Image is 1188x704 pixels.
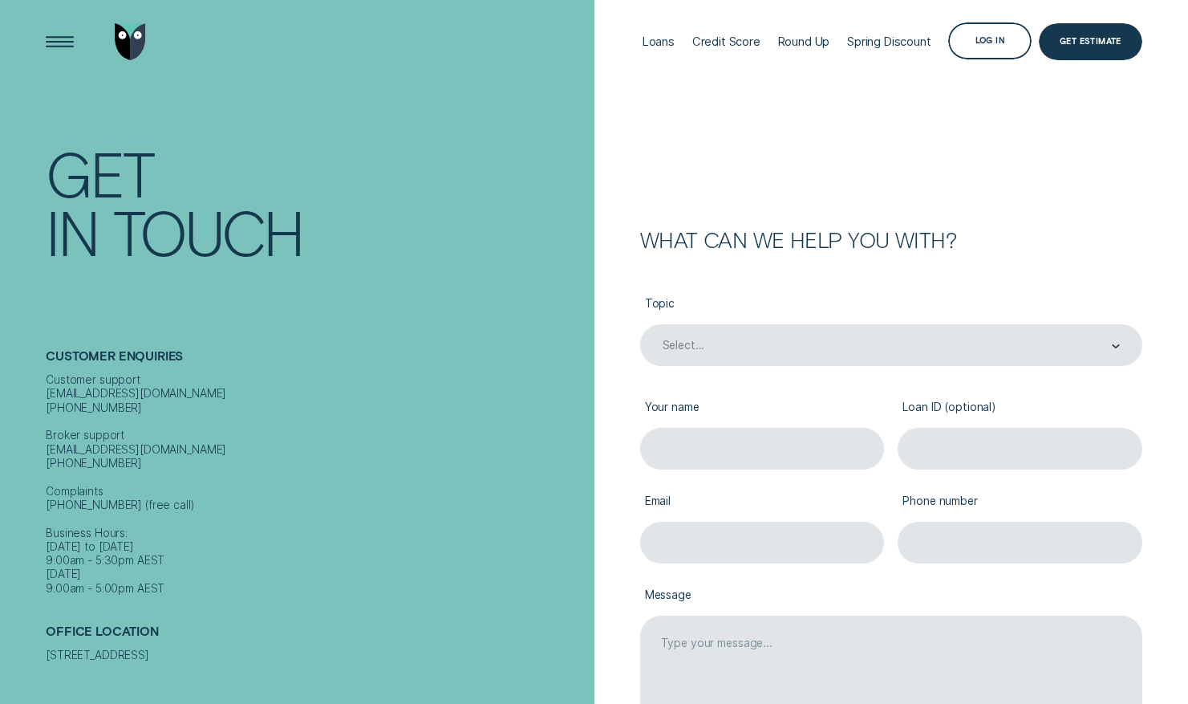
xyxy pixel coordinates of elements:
[46,649,587,662] div: [STREET_ADDRESS]
[898,389,1141,428] label: Loan ID (optional)
[640,578,1142,617] label: Message
[663,340,705,353] div: Select...
[46,624,587,649] h2: Office Location
[847,35,931,49] div: Spring Discount
[115,23,146,61] img: Wisr
[41,23,79,61] button: Open Menu
[898,484,1141,523] label: Phone number
[46,144,587,260] h1: Get In Touch
[948,22,1032,60] button: Log in
[46,144,152,201] div: Get
[113,202,302,260] div: Touch
[46,202,98,260] div: In
[640,484,884,523] label: Email
[692,35,760,49] div: Credit Score
[778,35,830,49] div: Round Up
[1039,23,1142,61] a: Get Estimate
[643,35,675,49] div: Loans
[640,286,1142,324] label: Topic
[640,230,1142,250] h2: What can we help you with?
[46,373,587,596] div: Customer support [EMAIL_ADDRESS][DOMAIN_NAME] [PHONE_NUMBER] Broker support [EMAIL_ADDRESS][DOMAI...
[46,348,587,373] h2: Customer Enquiries
[640,389,884,428] label: Your name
